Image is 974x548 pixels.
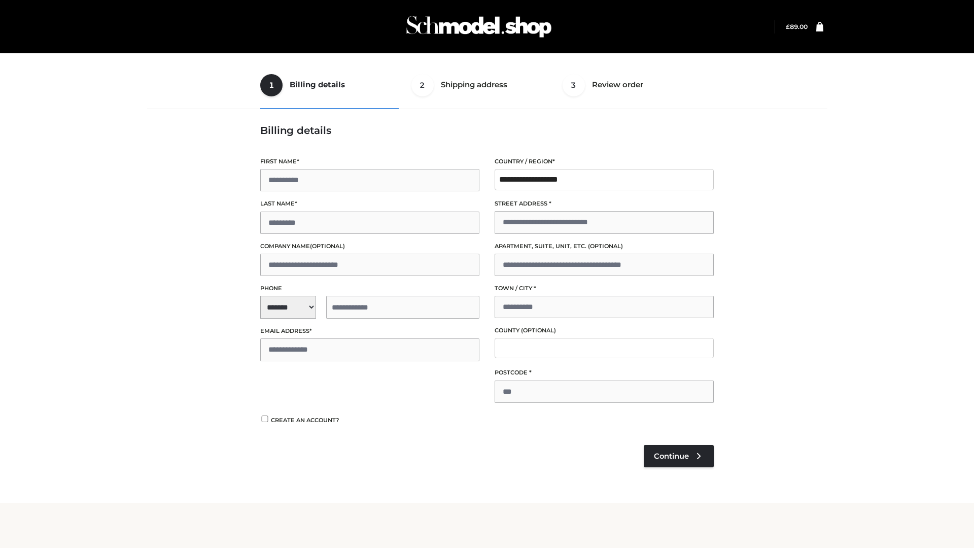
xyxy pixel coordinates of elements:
[260,416,269,422] input: Create an account?
[654,452,689,461] span: Continue
[786,23,808,30] a: £89.00
[271,417,339,424] span: Create an account?
[786,23,790,30] span: £
[495,368,714,378] label: Postcode
[495,242,714,251] label: Apartment, suite, unit, etc.
[310,243,345,250] span: (optional)
[495,284,714,293] label: Town / City
[260,326,479,336] label: Email address
[644,445,714,467] a: Continue
[588,243,623,250] span: (optional)
[260,199,479,209] label: Last name
[403,7,555,47] img: Schmodel Admin 964
[260,124,714,136] h3: Billing details
[260,284,479,293] label: Phone
[495,199,714,209] label: Street address
[260,242,479,251] label: Company name
[495,326,714,335] label: County
[521,327,556,334] span: (optional)
[786,23,808,30] bdi: 89.00
[495,157,714,166] label: Country / Region
[260,157,479,166] label: First name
